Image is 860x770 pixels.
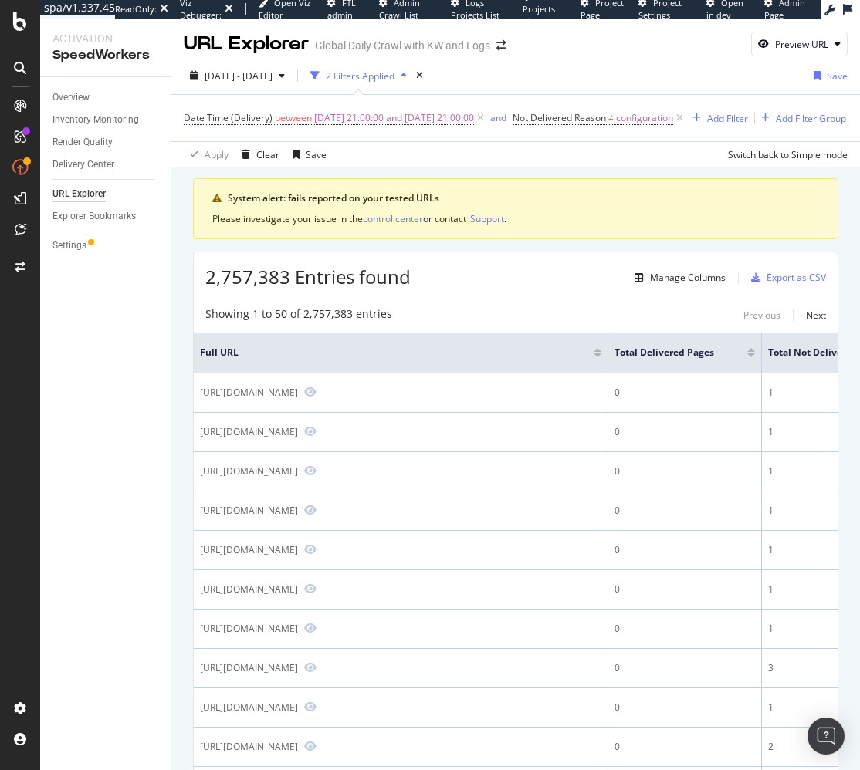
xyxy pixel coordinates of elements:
div: [URL][DOMAIN_NAME] [200,583,298,596]
div: [URL][DOMAIN_NAME] [200,464,298,478]
div: [URL][DOMAIN_NAME] [200,622,298,635]
button: Save [808,63,848,88]
a: Preview https://www.nike.com/bg/w/womens-175h2z4f1bz5e1x6z9g2tv [304,505,317,515]
button: Support [470,211,504,226]
a: Overview [52,89,160,106]
div: [URL][DOMAIN_NAME] [200,701,298,714]
button: Manage Columns [628,268,726,287]
div: Settings [52,238,86,254]
button: Save [286,142,327,167]
div: 0 [615,464,755,478]
div: Manage Columns [650,271,726,284]
div: Add Filter Group [776,112,846,125]
div: Next [806,309,826,322]
div: Overview [52,89,90,106]
div: 0 [615,504,755,518]
span: configuration [616,107,673,129]
span: [DATE] - [DATE] [205,69,273,83]
a: Preview https://www.nike.com/w/pink-sustainable-materials-20w7kz3ngp4z9g2tvza6d74 [304,623,317,633]
a: Settings [52,238,160,254]
div: Previous [743,309,780,322]
div: Delivery Center [52,157,114,173]
div: and [490,111,506,124]
div: [URL][DOMAIN_NAME] [200,661,298,674]
span: [DATE] 21:00:00 and [DATE] 21:00:00 [314,107,474,129]
div: control center [363,212,423,225]
div: Support [470,212,504,225]
div: Open Intercom Messenger [808,718,845,755]
div: Activation [52,31,158,46]
div: Switch back to Simple mode [728,148,848,161]
div: Showing 1 to 50 of 2,757,383 entries [205,306,392,325]
span: Full URL [200,346,571,360]
div: 0 [615,425,755,439]
button: [DATE] - [DATE] [184,63,291,88]
a: Render Quality [52,134,160,150]
span: Date Time (Delivery) [184,111,273,124]
div: [URL][DOMAIN_NAME] [200,504,298,517]
div: 0 [615,583,755,596]
div: Global Daily Crawl with KW and Logs [315,38,490,53]
div: Clear [256,148,279,161]
div: SpeedWorkers [52,46,158,64]
a: Preview https://www.nike.com/ca/w/dri-fit-football-england-away-1gdj0z32dxrz6p0slz8p57d [304,544,317,555]
span: Projects List [523,3,555,27]
span: between [275,111,312,124]
button: Preview URL [751,32,848,56]
button: Add Filter [686,109,748,127]
div: warning banner [193,178,838,239]
div: URL Explorer [52,186,106,202]
button: Add Filter Group [755,109,846,127]
button: 2 Filters Applied [304,63,413,88]
span: 2,757,383 Entries found [205,264,411,289]
button: Clear [235,142,279,167]
div: Save [306,148,327,161]
a: URL Explorer [52,186,160,202]
div: Save [827,69,848,83]
button: control center [363,211,423,226]
span: Not Delivered Reason [513,111,606,124]
div: 0 [615,543,755,557]
span: Total Delivered Pages [615,346,724,360]
div: Render Quality [52,134,113,150]
button: Apply [184,142,229,167]
div: URL Explorer [184,31,309,57]
div: 0 [615,622,755,636]
div: Add Filter [707,112,748,125]
a: Preview https://www.nike.com/dk/w/koldt-vejr-1n3adz2a50cz6s5r5z7t42q [304,387,317,397]
div: System alert: fails reported on your tested URLs [228,191,819,205]
div: ReadOnly: [115,3,157,15]
a: Preview https://www.nike.com/it/c/84/crossdresser/popular/1 [304,426,317,437]
div: Preview URL [775,38,828,51]
a: Preview https://www.nike.com/in/w/pink-3ms32za6d74zb1xcizhrco [304,583,317,594]
div: [URL][DOMAIN_NAME] [200,740,298,753]
a: Preview https://www.nike.com/in/w/mens-low-top-7hf8eznik1?q=dunks [304,662,317,673]
div: [URL][DOMAIN_NAME] [200,386,298,399]
a: Delivery Center [52,157,160,173]
div: 2 Filters Applied [326,69,394,83]
div: 0 [615,661,755,675]
div: Please investigate your issue in the or contact . [212,211,819,226]
div: arrow-right-arrow-left [496,40,506,51]
button: Export as CSV [745,265,826,290]
a: Inventory Monitoring [52,112,160,128]
a: Preview https://www.nike.com/at/w/unisex-schuhe-3rauvz88difzy7ok [304,465,317,476]
div: [URL][DOMAIN_NAME] [200,543,298,556]
div: 0 [615,701,755,714]
a: Preview https://www.nike.com/w/grey-hoodies-and-pullovers-4cghuz6rivez6s5r5 [304,741,317,751]
a: Preview https://www.nike.com/categories/knitting-books [304,701,317,712]
div: Apply [205,148,229,161]
button: and [490,110,506,125]
button: Previous [743,306,780,325]
div: Explorer Bookmarks [52,208,136,225]
a: Explorer Bookmarks [52,208,160,225]
div: Inventory Monitoring [52,112,139,128]
div: Export as CSV [767,271,826,284]
div: 0 [615,740,755,754]
div: 0 [615,386,755,400]
div: times [413,68,426,83]
span: ≠ [608,111,614,124]
div: [URL][DOMAIN_NAME] [200,425,298,438]
button: Switch back to Simple mode [722,142,848,167]
button: Next [806,306,826,325]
